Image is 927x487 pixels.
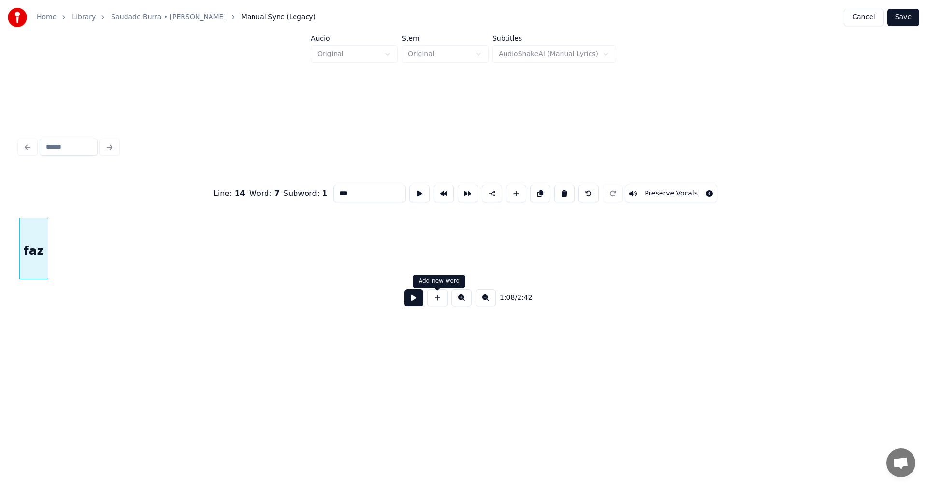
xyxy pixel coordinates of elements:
[241,13,316,22] span: Manual Sync (Legacy)
[419,278,460,285] div: Add new word
[886,448,915,477] div: Bate-papo aberto
[213,188,245,199] div: Line :
[72,13,96,22] a: Library
[37,13,56,22] a: Home
[500,293,515,303] span: 1:08
[311,35,398,42] label: Audio
[111,13,226,22] a: Saudade Burra • [PERSON_NAME]
[8,8,27,27] img: youka
[492,35,616,42] label: Subtitles
[517,293,532,303] span: 2:42
[235,189,245,198] span: 14
[283,188,327,199] div: Subword :
[402,35,489,42] label: Stem
[887,9,919,26] button: Save
[625,185,717,202] button: Toggle
[500,293,523,303] div: /
[844,9,883,26] button: Cancel
[274,189,280,198] span: 7
[37,13,316,22] nav: breadcrumb
[322,189,327,198] span: 1
[249,188,280,199] div: Word :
